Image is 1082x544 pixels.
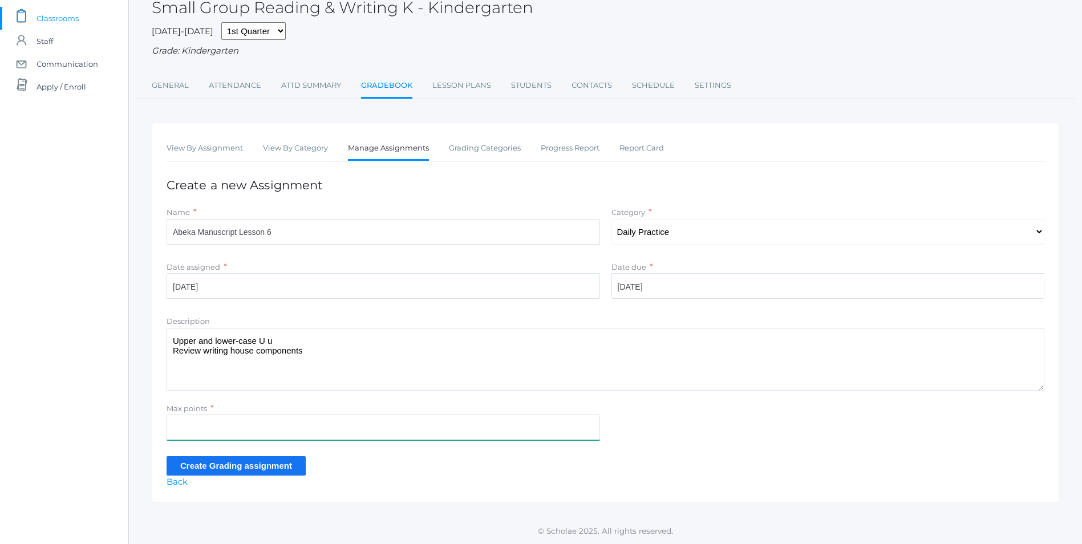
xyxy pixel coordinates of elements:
[167,178,1044,192] h1: Create a new Assignment
[209,74,261,97] a: Attendance
[37,75,86,98] span: Apply / Enroll
[37,52,98,75] span: Communication
[611,262,646,271] label: Date due
[449,137,521,160] a: Grading Categories
[37,7,79,30] span: Classrooms
[167,404,207,413] label: Max points
[263,137,328,160] a: View By Category
[167,137,243,160] a: View By Assignment
[695,74,731,97] a: Settings
[611,208,645,217] label: Category
[152,26,213,36] span: [DATE]-[DATE]
[541,137,599,160] a: Progress Report
[361,74,412,99] a: Gradebook
[129,525,1082,537] p: © Scholae 2025. All rights reserved.
[167,316,210,326] label: Description
[167,208,190,217] label: Name
[37,30,53,52] span: Staff
[572,74,612,97] a: Contacts
[511,74,552,97] a: Students
[432,74,491,97] a: Lesson Plans
[167,262,220,271] label: Date assigned
[281,74,341,97] a: Attd Summary
[348,137,429,161] a: Manage Assignments
[152,74,189,97] a: General
[619,137,664,160] a: Report Card
[152,44,1059,58] div: Grade: Kindergarten
[167,456,306,475] input: Create Grading assignment
[167,476,188,487] a: Back
[632,74,675,97] a: Schedule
